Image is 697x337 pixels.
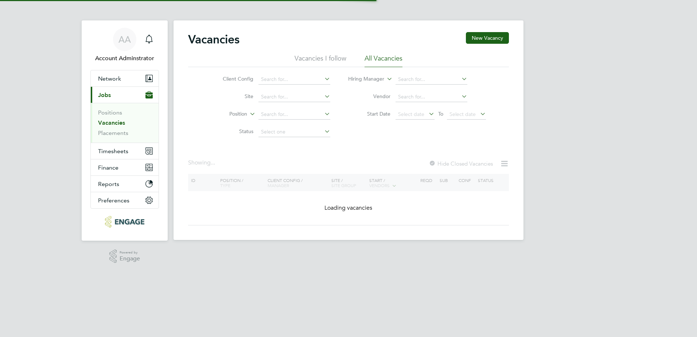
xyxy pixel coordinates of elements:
button: Jobs [91,87,159,103]
li: Vacancies I follow [295,54,346,67]
nav: Main navigation [82,20,168,241]
label: Hide Closed Vacancies [429,160,493,167]
button: Timesheets [91,143,159,159]
label: Site [211,93,253,100]
span: Finance [98,164,118,171]
button: Network [91,70,159,86]
button: New Vacancy [466,32,509,44]
span: Select date [398,111,424,117]
label: Start Date [348,111,390,117]
button: Finance [91,159,159,175]
a: Powered byEngage [109,249,140,263]
span: Timesheets [98,148,128,155]
span: Network [98,75,121,82]
div: Jobs [91,103,159,143]
span: To [436,109,445,119]
input: Search for... [396,92,467,102]
label: Status [211,128,253,135]
label: Client Config [211,75,253,82]
li: All Vacancies [365,54,402,67]
input: Search for... [258,92,330,102]
label: Position [205,111,247,118]
span: Powered by [120,249,140,256]
span: Preferences [98,197,129,204]
div: Showing [188,159,217,167]
a: Positions [98,109,122,116]
span: Engage [120,256,140,262]
button: Reports [91,176,159,192]
img: protocol-logo-retina.png [105,216,144,228]
span: Select date [449,111,476,117]
input: Select one [258,127,330,137]
input: Search for... [258,109,330,120]
a: AAAccount Adminstrator [90,28,159,63]
a: Vacancies [98,119,125,126]
a: Go to home page [90,216,159,228]
label: Hiring Manager [342,75,384,83]
button: Preferences [91,192,159,208]
span: ... [211,159,215,166]
h2: Vacancies [188,32,240,47]
span: AA [118,35,131,44]
input: Search for... [258,74,330,85]
span: Account Adminstrator [90,54,159,63]
span: Reports [98,181,119,187]
input: Search for... [396,74,467,85]
span: Jobs [98,92,111,98]
a: Placements [98,129,128,136]
label: Vendor [348,93,390,100]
